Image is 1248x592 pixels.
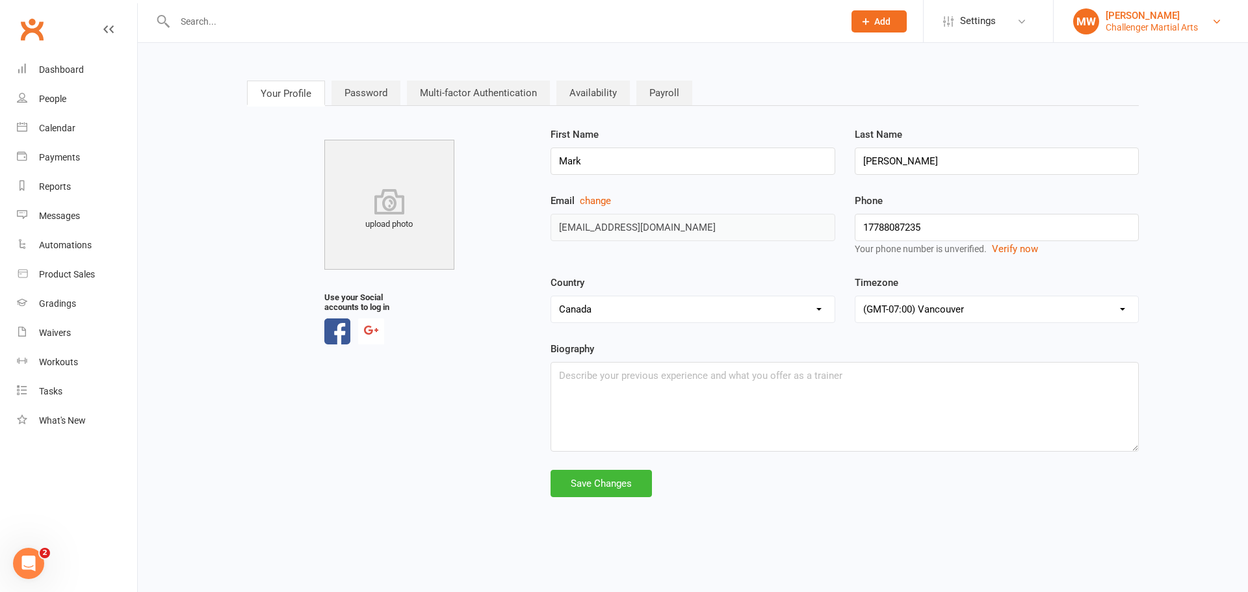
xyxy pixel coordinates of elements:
[960,6,996,36] span: Settings
[240,457,274,483] span: smiley reaction
[16,444,432,459] div: Did this answer your question?
[551,275,584,290] label: Country
[17,201,137,231] a: Messages
[17,143,137,172] a: Payments
[855,193,1139,209] label: Phone
[171,12,835,31] input: Search...
[556,81,630,105] a: Availability
[39,152,80,162] div: Payments
[16,13,48,45] a: Clubworx
[172,500,276,510] a: Open in help center
[39,94,66,104] div: People
[551,193,835,209] label: Email
[1106,10,1198,21] div: [PERSON_NAME]
[17,172,137,201] a: Reports
[39,181,71,192] div: Reports
[39,123,75,133] div: Calendar
[39,211,80,221] div: Messages
[17,406,137,435] a: What's New
[415,5,439,29] div: Close
[247,81,325,105] a: Your Profile
[855,275,898,290] label: Timezone
[1106,21,1198,33] div: Challenger Martial Arts
[551,148,835,175] input: First Name
[39,357,78,367] div: Workouts
[13,548,44,579] iframe: Intercom live chat
[551,341,594,357] label: Biography
[580,193,611,209] button: Email
[39,269,95,279] div: Product Sales
[324,292,396,312] strong: Use your Social accounts to log in
[40,548,50,558] span: 2
[17,114,137,143] a: Calendar
[636,81,692,105] a: Payroll
[331,81,400,105] a: Password
[17,84,137,114] a: People
[874,16,890,27] span: Add
[855,148,1139,175] input: Last Name
[407,81,550,105] a: Multi-factor Authentication
[39,298,76,309] div: Gradings
[39,386,62,396] div: Tasks
[324,188,454,231] div: upload photo
[855,127,902,142] label: Last Name
[391,5,415,30] button: Collapse window
[17,55,137,84] a: Dashboard
[851,10,907,32] button: Add
[248,457,266,483] span: 😃
[855,244,987,254] span: Your phone number is unverified.
[39,64,84,75] div: Dashboard
[39,240,92,250] div: Automations
[17,377,137,406] a: Tasks
[39,415,86,426] div: What's New
[207,457,240,483] span: neutral face reaction
[551,127,599,142] label: First Name
[1073,8,1099,34] div: MW
[173,457,207,483] span: disappointed reaction
[551,470,652,497] div: Save Changes
[8,5,33,30] button: go back
[364,326,378,335] img: source_google-3f8834fd4d8f2e2c8e010cc110e0734a99680496d2aa6f3f9e0e39c75036197d.svg
[17,348,137,377] a: Workouts
[17,289,137,318] a: Gradings
[180,457,199,483] span: 😞
[17,231,137,260] a: Automations
[39,328,71,338] div: Waivers
[17,260,137,289] a: Product Sales
[17,318,137,348] a: Waivers
[992,241,1038,257] button: Verify now
[214,457,233,483] span: 😐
